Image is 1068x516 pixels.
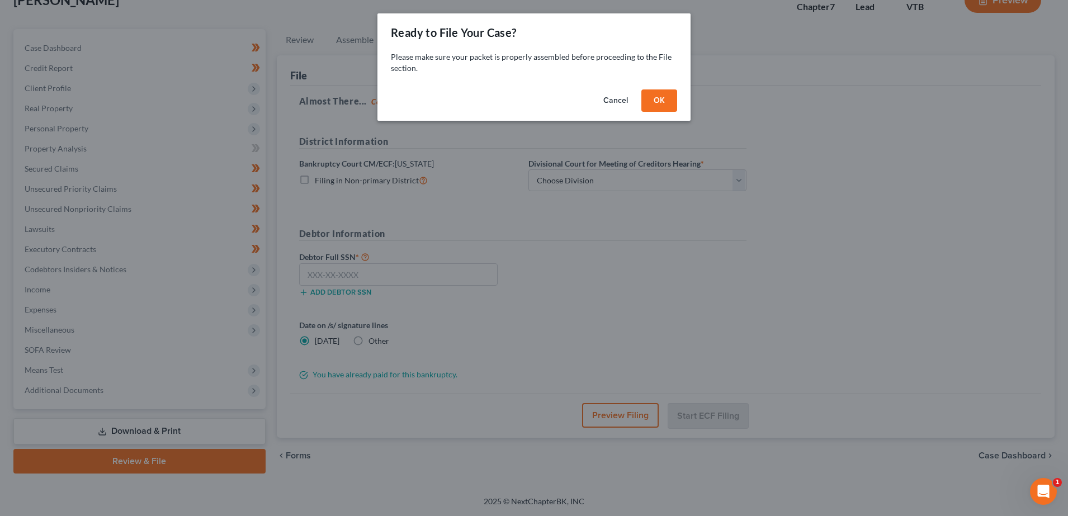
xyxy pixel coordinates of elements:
[391,25,517,40] div: Ready to File Your Case?
[594,89,637,112] button: Cancel
[641,89,677,112] button: OK
[391,51,677,74] p: Please make sure your packet is properly assembled before proceeding to the File section.
[1030,478,1057,505] iframe: Intercom live chat
[1053,478,1062,487] span: 1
